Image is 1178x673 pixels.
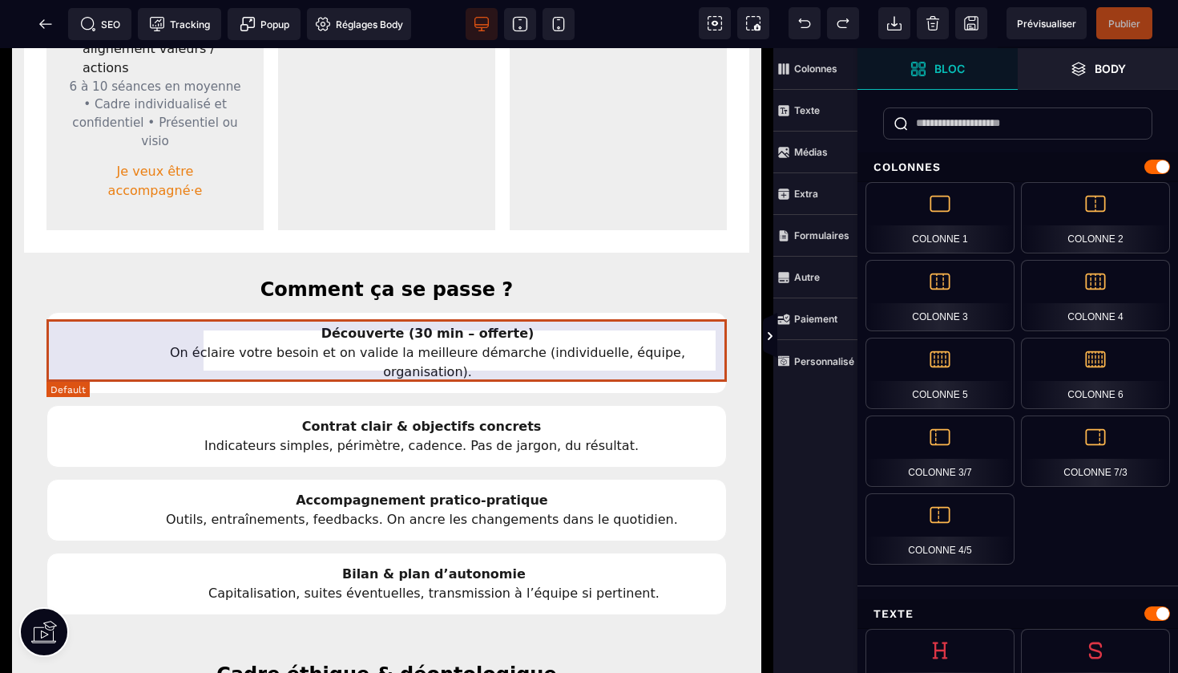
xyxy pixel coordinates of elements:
[773,340,857,382] span: Personnalisé
[30,8,62,40] span: Retour
[794,104,820,116] strong: Texte
[878,7,910,39] span: Importer
[138,8,221,40] span: Code de suivi
[865,260,1015,331] div: Colonne 3
[857,152,1178,182] div: Colonnes
[65,103,245,164] a: Je veux être accompagné·e
[166,443,678,481] div: Outils, entraînements, feedbacks. On ancre les changements dans le quotidien.
[773,215,857,257] span: Formulaires
[321,278,535,293] strong: Découverte (30 min – offerte)
[1007,7,1087,39] span: Aperçu
[794,63,837,75] strong: Colonnes
[46,612,727,641] h2: Cadre éthique & déontologique
[307,8,411,40] span: Favicon
[794,146,828,158] strong: Médias
[857,48,1018,90] span: Ouvrir les blocs
[865,338,1015,409] div: Colonne 5
[296,444,547,460] strong: Accompagnement pratico-pratique
[934,63,965,75] strong: Bloc
[794,271,820,283] strong: Autre
[129,276,726,334] div: On éclaire votre besoin et on valide la meilleure démarche (individuelle, équipe, organisation).
[773,48,857,90] span: Colonnes
[773,257,857,298] span: Autre
[773,173,857,215] span: Extra
[865,182,1015,253] div: Colonne 1
[228,8,301,40] span: Créer une alerte modale
[917,7,949,39] span: Nettoyage
[504,8,536,40] span: Voir tablette
[1021,260,1170,331] div: Colonne 4
[865,416,1015,487] div: Colonne 3/7
[68,8,131,40] span: Métadata SEO
[794,229,849,241] strong: Formulaires
[794,355,854,367] strong: Personnalisé
[773,298,857,340] span: Paiement
[773,132,857,173] span: Médias
[1021,182,1170,253] div: Colonne 2
[1018,48,1178,90] span: Ouvrir les calques
[699,7,731,39] span: Voir les composants
[543,8,575,40] span: Voir mobile
[1021,338,1170,409] div: Colonne 6
[794,313,837,325] strong: Paiement
[1017,18,1076,30] span: Prévisualiser
[789,7,821,39] span: Défaire
[1021,416,1170,487] div: Colonne 7/3
[466,8,498,40] span: Voir bureau
[827,7,859,39] span: Rétablir
[773,90,857,132] span: Texte
[65,30,245,103] p: 6 à 10 séances en moyenne • Cadre individualisé et confidentiel • Présentiel ou visio
[46,227,727,256] h2: Comment ça se passe ?
[204,369,639,407] div: Indicateurs simples, périmètre, cadence. Pas de jargon, du résultat.
[865,493,1015,565] div: Colonne 4/5
[302,371,542,386] strong: Contrat clair & objectifs concrets
[1096,7,1152,39] span: Enregistrer le contenu
[1108,18,1140,30] span: Publier
[342,518,526,533] strong: Bilan & plan d’autonomie
[80,16,120,32] span: SEO
[315,16,403,32] span: Réglages Body
[794,188,818,200] strong: Extra
[857,313,873,361] span: Afficher les vues
[1095,63,1126,75] strong: Body
[955,7,987,39] span: Enregistrer
[149,16,210,32] span: Tracking
[208,517,660,555] div: Capitalisation, suites éventuelles, transmission à l’équipe si pertinent.
[240,16,289,32] span: Popup
[857,599,1178,629] div: Texte
[737,7,769,39] span: Capture d'écran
